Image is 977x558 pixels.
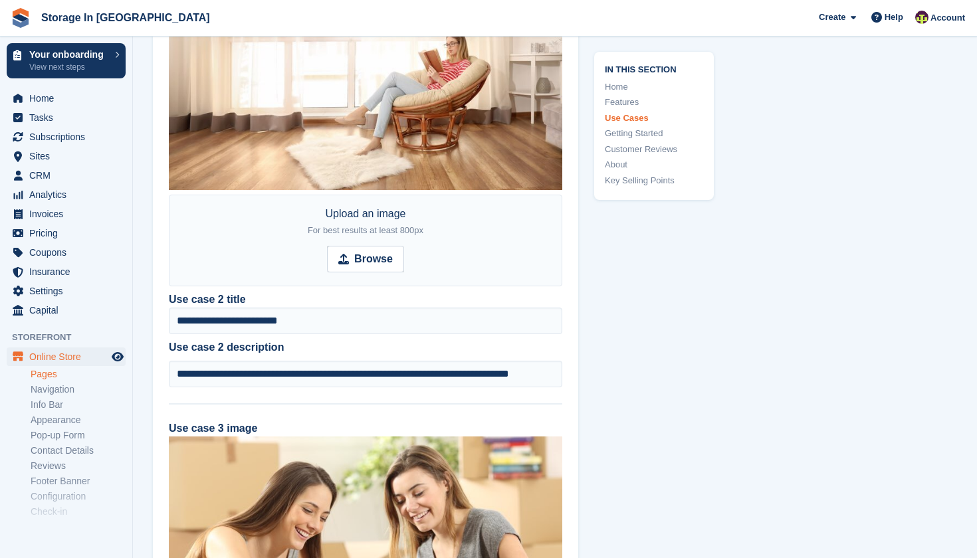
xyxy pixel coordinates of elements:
[7,243,126,262] a: menu
[29,61,108,73] p: View next steps
[29,205,109,223] span: Invoices
[31,506,126,518] a: Check-in
[36,7,215,29] a: Storage In [GEOGRAPHIC_DATA]
[7,282,126,300] a: menu
[605,96,703,109] a: Features
[7,347,126,366] a: menu
[31,460,126,472] a: Reviews
[7,128,126,146] a: menu
[31,444,126,457] a: Contact Details
[29,262,109,281] span: Insurance
[605,174,703,187] a: Key Selling Points
[12,331,132,344] span: Storefront
[29,147,109,165] span: Sites
[31,429,126,442] a: Pop-up Form
[29,243,109,262] span: Coupons
[7,224,126,242] a: menu
[31,475,126,488] a: Footer Banner
[31,414,126,426] a: Appearance
[11,8,31,28] img: stora-icon-8386f47178a22dfd0bd8f6a31ec36ba5ce8667c1dd55bd0f319d3a0aa187defe.svg
[7,301,126,320] a: menu
[308,225,423,235] span: For best results at least 800px
[29,166,109,185] span: CRM
[29,301,109,320] span: Capital
[327,246,404,272] input: Browse
[819,11,845,24] span: Create
[31,383,126,396] a: Navigation
[605,158,703,171] a: About
[29,347,109,366] span: Online Store
[7,166,126,185] a: menu
[885,11,903,24] span: Help
[31,399,126,411] a: Info Bar
[29,89,109,108] span: Home
[169,422,257,434] label: Use case 3 image
[31,490,126,503] a: Configuration
[110,349,126,365] a: Preview store
[7,262,126,281] a: menu
[29,128,109,146] span: Subscriptions
[605,80,703,94] a: Home
[7,108,126,127] a: menu
[29,282,109,300] span: Settings
[29,50,108,59] p: Your onboarding
[29,108,109,127] span: Tasks
[308,206,423,238] div: Upload an image
[169,292,246,308] label: Use case 2 title
[7,147,126,165] a: menu
[7,205,126,223] a: menu
[605,112,703,125] a: Use Cases
[31,368,126,381] a: Pages
[605,127,703,140] a: Getting Started
[7,185,126,204] a: menu
[29,224,109,242] span: Pricing
[169,339,562,355] label: Use case 2 description
[29,185,109,204] span: Analytics
[930,11,965,25] span: Account
[354,251,393,267] strong: Browse
[7,89,126,108] a: menu
[7,43,126,78] a: Your onboarding View next steps
[915,11,928,24] img: Colin Wood
[605,143,703,156] a: Customer Reviews
[605,62,703,75] span: In this section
